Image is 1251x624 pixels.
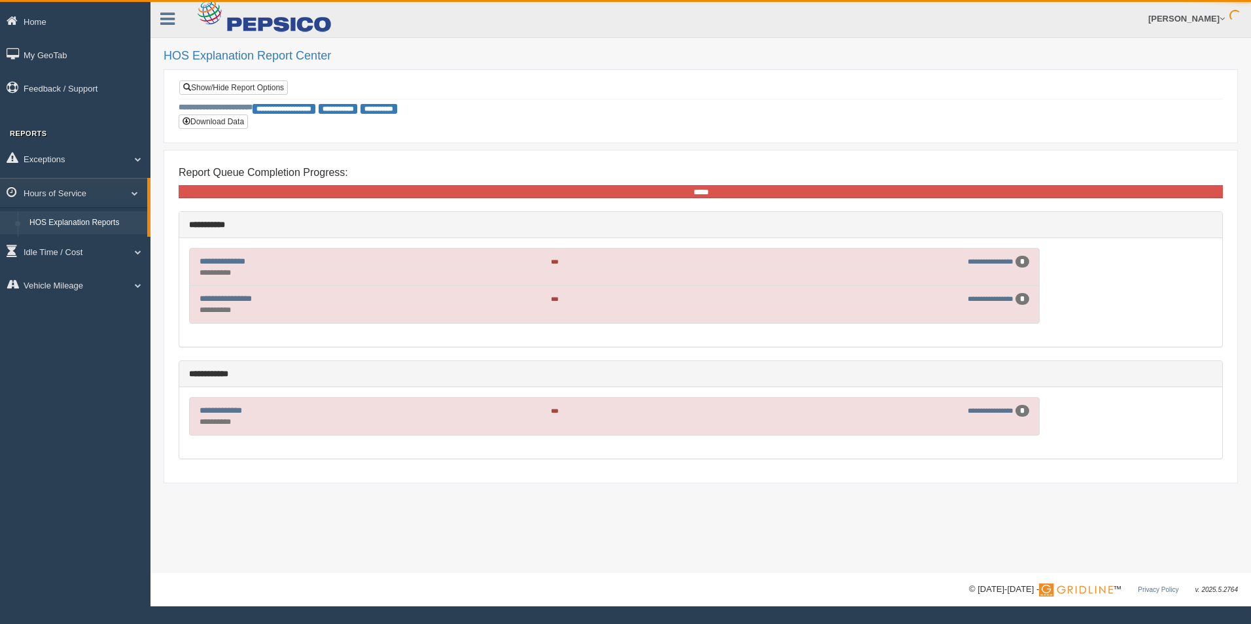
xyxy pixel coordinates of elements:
[24,211,147,235] a: HOS Explanation Reports
[24,234,147,258] a: HOS Violation Audit Reports
[179,167,1223,179] h4: Report Queue Completion Progress:
[179,114,248,129] button: Download Data
[1138,586,1178,593] a: Privacy Policy
[1039,583,1113,597] img: Gridline
[1195,586,1238,593] span: v. 2025.5.2764
[969,583,1238,597] div: © [DATE]-[DATE] - ™
[164,50,1238,63] h2: HOS Explanation Report Center
[179,80,288,95] a: Show/Hide Report Options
